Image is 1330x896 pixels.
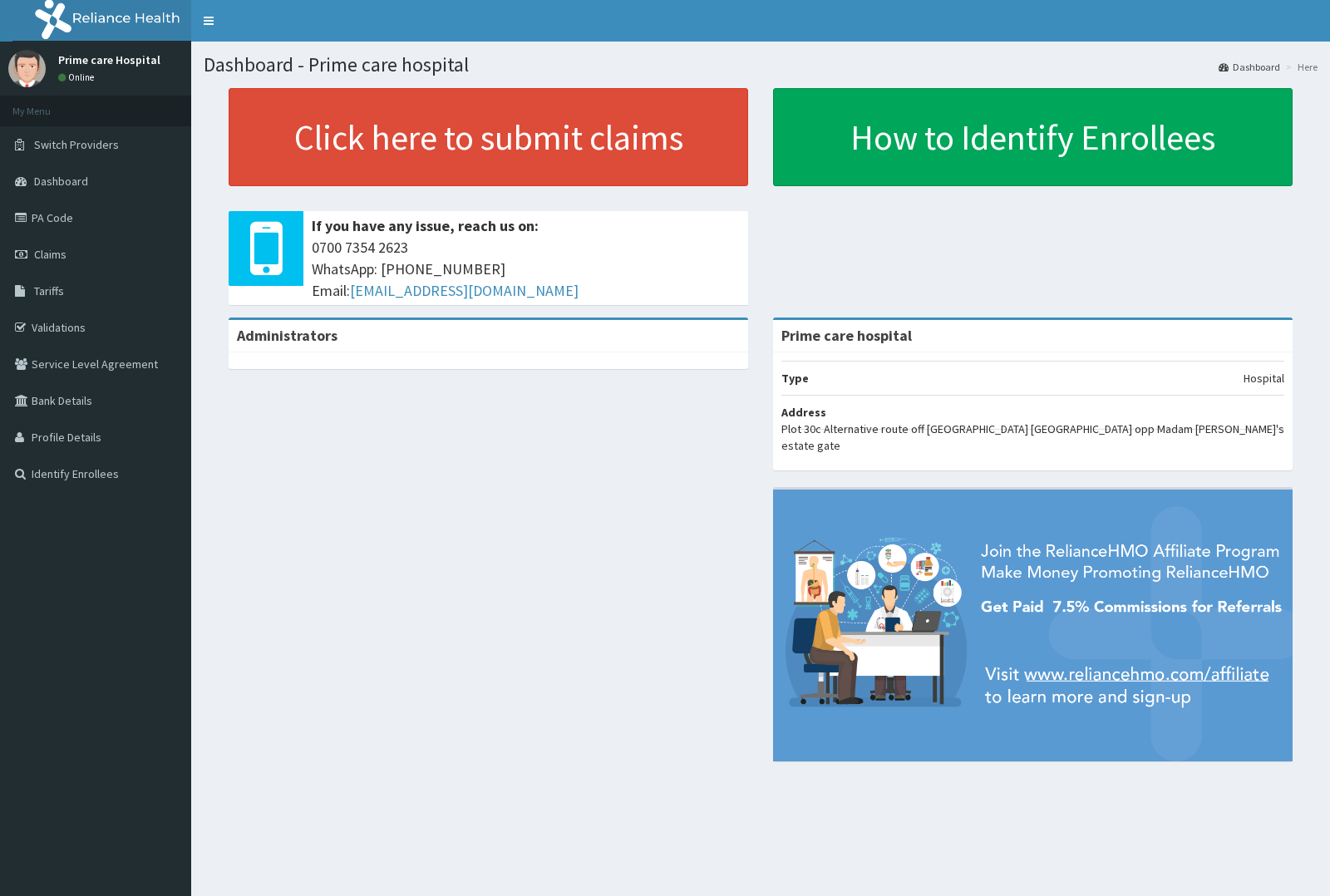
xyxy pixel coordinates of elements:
[204,54,1318,76] h1: Dashboard - Prime care hospital
[781,405,826,420] b: Address
[781,421,1284,454] p: Plot 30c Alternative route off [GEOGRAPHIC_DATA] [GEOGRAPHIC_DATA] opp Madam [PERSON_NAME]'s esta...
[34,247,66,262] span: Claims
[58,54,160,66] p: Prime care Hospital
[237,326,337,345] b: Administrators
[312,237,740,301] span: 0700 7354 2623 WhatsApp: [PHONE_NUMBER] Email:
[1244,370,1284,386] p: Hospital
[312,216,539,235] b: If you have any issue, reach us on:
[58,71,98,83] a: Online
[773,88,1293,186] a: How to Identify Enrollees
[34,137,119,152] span: Switch Providers
[34,283,64,298] span: Tariffs
[781,326,912,345] strong: Prime care hospital
[1219,60,1280,74] a: Dashboard
[781,371,809,386] b: Type
[1282,60,1318,74] li: Here
[34,174,88,189] span: Dashboard
[350,281,579,300] a: [EMAIL_ADDRESS][DOMAIN_NAME]
[229,88,748,186] a: Click here to submit claims
[773,490,1293,761] img: provider-team-banner.png
[8,50,46,87] img: User Image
